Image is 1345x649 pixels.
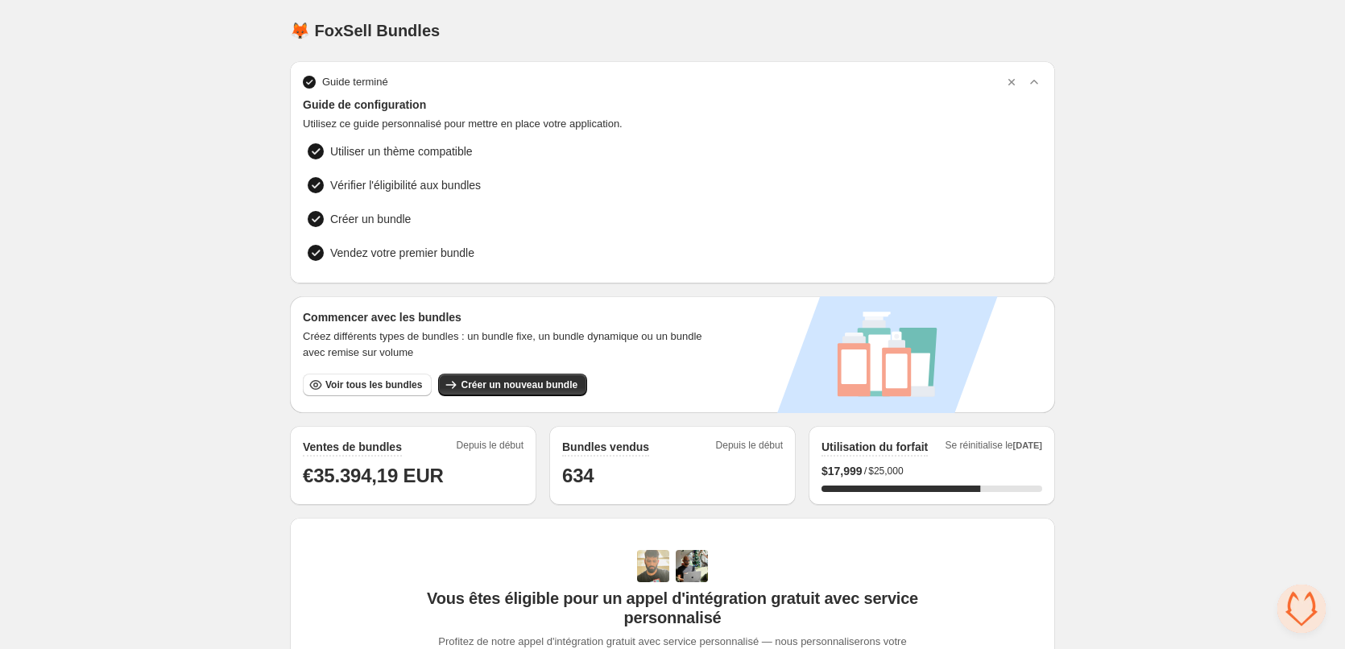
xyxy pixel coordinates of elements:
[637,550,669,582] img: Adi
[322,74,388,90] span: Guide terminé
[330,177,481,193] span: Vérifier l'éligibilité aux bundles
[303,463,524,489] h1: €35.394,19 EUR
[676,550,708,582] img: Prakhar
[303,374,432,396] button: Voir tous les bundles
[821,439,928,455] h2: Utilisation du forfait
[945,439,1042,457] span: Se réinitialise le
[461,378,577,391] span: Créer un nouveau bundle
[303,97,1042,113] span: Guide de configuration
[303,309,722,325] h3: Commencer avec les bundles
[325,378,422,391] span: Voir tous les bundles
[562,463,783,489] h1: 634
[290,21,440,40] h1: 🦊 FoxSell Bundles
[414,589,932,627] span: Vous êtes éligible pour un appel d'intégration gratuit avec service personnalisé
[821,463,863,479] span: $ 17,999
[330,245,474,261] span: Vendez votre premier bundle
[1277,585,1326,633] div: Ouvrir le chat
[1013,440,1042,450] span: [DATE]
[562,439,649,455] h2: Bundles vendus
[330,143,473,159] span: Utiliser un thème compatible
[330,211,411,227] span: Créer un bundle
[438,374,587,396] button: Créer un nouveau bundle
[868,465,903,477] span: $25,000
[303,116,1042,132] span: Utilisez ce guide personnalisé pour mettre en place votre application.
[821,463,1042,479] div: /
[457,439,524,457] span: Depuis le début
[716,439,783,457] span: Depuis le début
[303,439,402,455] h2: Ventes de bundles
[303,329,722,361] span: Créez différents types de bundles : un bundle fixe, un bundle dynamique ou un bundle avec remise ...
